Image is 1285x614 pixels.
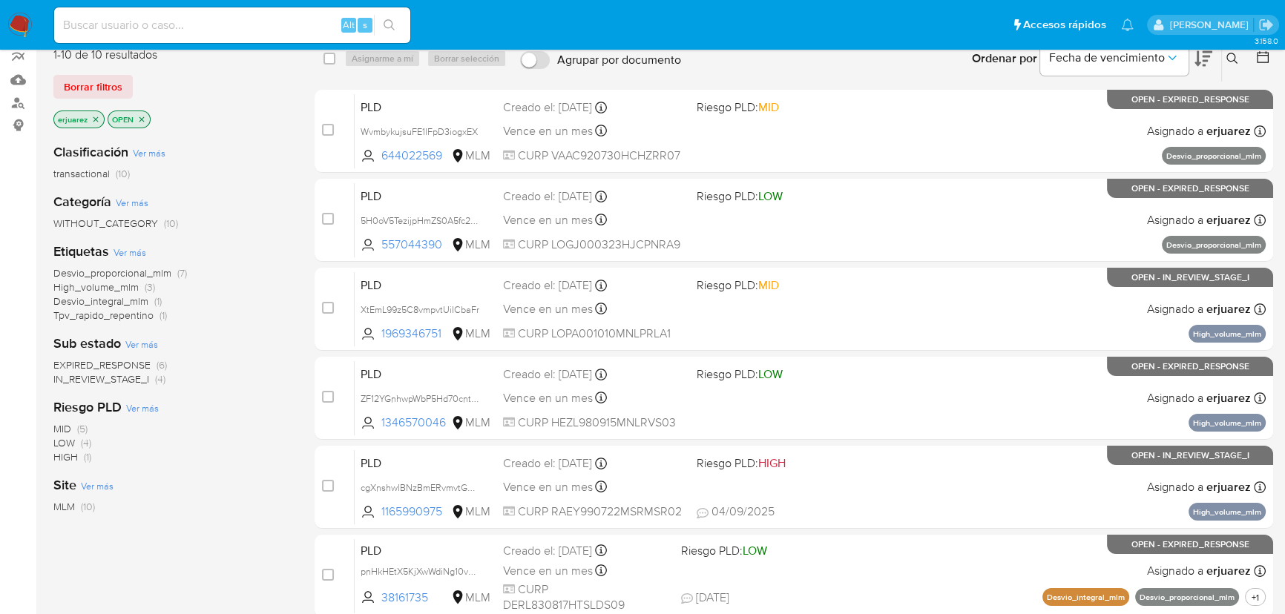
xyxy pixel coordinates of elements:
[374,15,404,36] button: search-icon
[54,16,410,35] input: Buscar usuario o caso...
[1023,17,1106,33] span: Accesos rápidos
[1258,17,1274,33] a: Salir
[343,18,355,32] span: Alt
[363,18,367,32] span: s
[1169,18,1253,32] p: erika.juarez@mercadolibre.com.mx
[1254,35,1278,47] span: 3.158.0
[1121,19,1134,31] a: Notificaciones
